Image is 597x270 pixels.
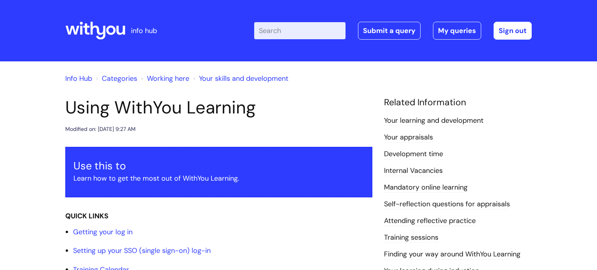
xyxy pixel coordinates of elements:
a: Categories [102,74,137,83]
a: Attending reflective practice [384,216,476,226]
p: Learn how to get the most out of WithYou Learning. [73,172,364,185]
li: Your skills and development [191,72,288,85]
li: Solution home [94,72,137,85]
a: Mandatory online learning [384,183,468,193]
h3: Use this to [73,160,364,172]
li: Working here [139,72,189,85]
input: Search [254,22,346,39]
a: Finding your way around WithYou Learning [384,249,520,260]
div: | - [254,22,532,40]
a: Self-reflection questions for appraisals [384,199,510,209]
h4: Related Information [384,97,532,108]
a: Development time [384,149,443,159]
a: Getting your log in [73,227,133,237]
a: Your learning and development [384,116,484,126]
p: info hub [131,24,157,37]
h1: Using WithYou Learning [65,97,372,118]
a: Submit a query [358,22,421,40]
a: Internal Vacancies [384,166,443,176]
a: Sign out [494,22,532,40]
strong: QUICK LINKS [65,211,108,221]
a: Your skills and development [199,74,288,83]
a: Working here [147,74,189,83]
a: My queries [433,22,481,40]
a: Your appraisals [384,132,433,143]
div: Modified on: [DATE] 9:27 AM [65,124,136,134]
a: Info Hub [65,74,92,83]
a: Setting up your SSO (single sign-on) log-in [73,246,211,255]
a: Training sessions [384,233,438,243]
